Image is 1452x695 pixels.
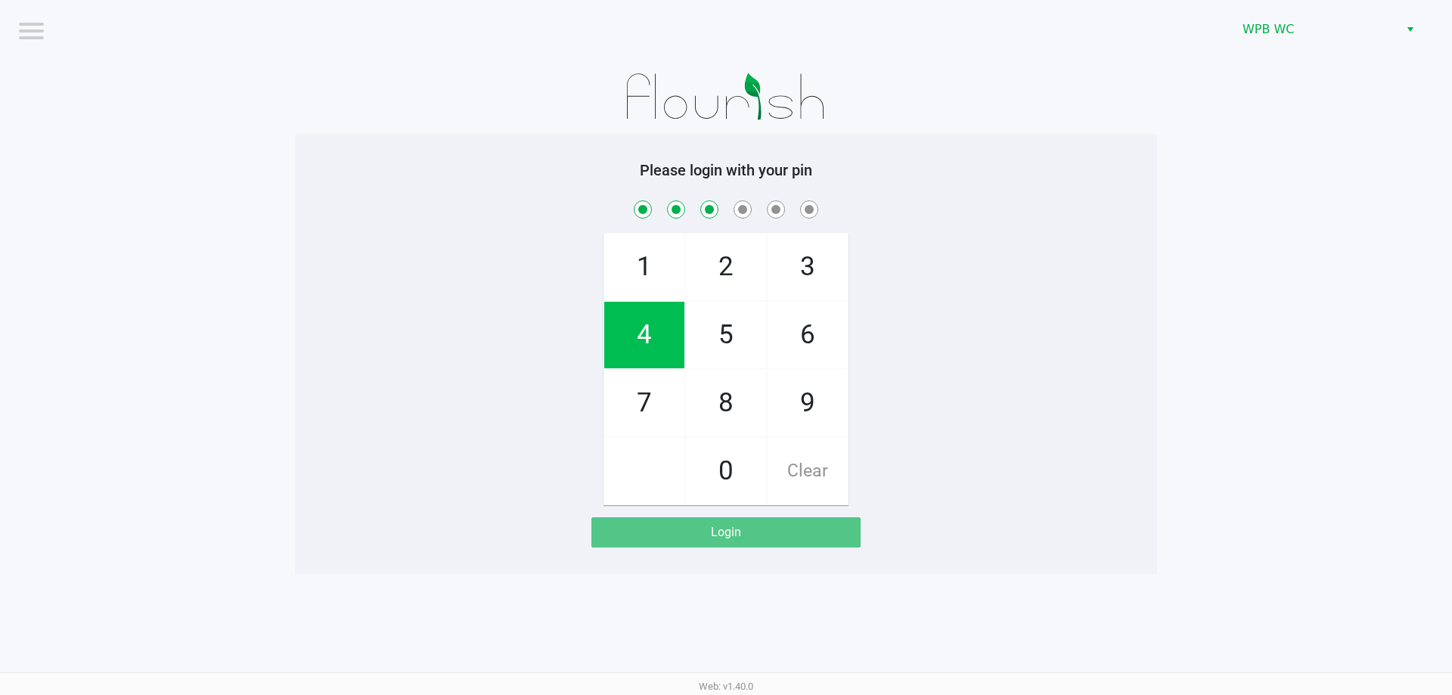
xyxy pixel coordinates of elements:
h5: Please login with your pin [306,161,1146,179]
span: 1 [604,234,684,300]
span: 4 [604,302,684,368]
span: Clear [768,438,848,504]
span: 6 [768,302,848,368]
span: 2 [686,234,766,300]
span: 8 [686,370,766,436]
span: WPB WC [1243,20,1390,39]
button: Select [1399,16,1421,43]
span: 7 [604,370,684,436]
span: 5 [686,302,766,368]
span: 9 [768,370,848,436]
span: 0 [686,438,766,504]
span: 3 [768,234,848,300]
span: Web: v1.40.0 [699,681,753,692]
